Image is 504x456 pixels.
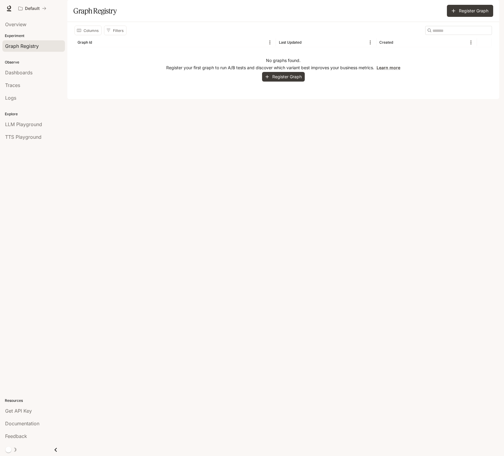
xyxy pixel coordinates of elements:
[379,40,393,45] div: Created
[394,38,403,47] button: Sort
[25,6,40,11] p: Default
[265,38,274,47] button: Menu
[16,2,49,14] button: All workspaces
[377,65,400,70] a: Learn more
[266,57,301,64] p: No graphs found.
[302,38,311,47] button: Sort
[279,40,301,45] div: Last Updated
[73,5,117,17] h1: Graph Registry
[78,40,92,45] div: Graph Id
[166,65,400,71] p: Register your first graph to run A/B tests and discover which variant best improves your business...
[75,26,102,35] button: Select columns
[425,26,492,35] div: Search
[366,38,375,47] button: Menu
[466,38,475,47] button: Menu
[262,72,305,82] button: Register Graph
[104,26,127,35] button: Show filters
[93,38,102,47] button: Sort
[447,5,493,17] button: Register Graph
